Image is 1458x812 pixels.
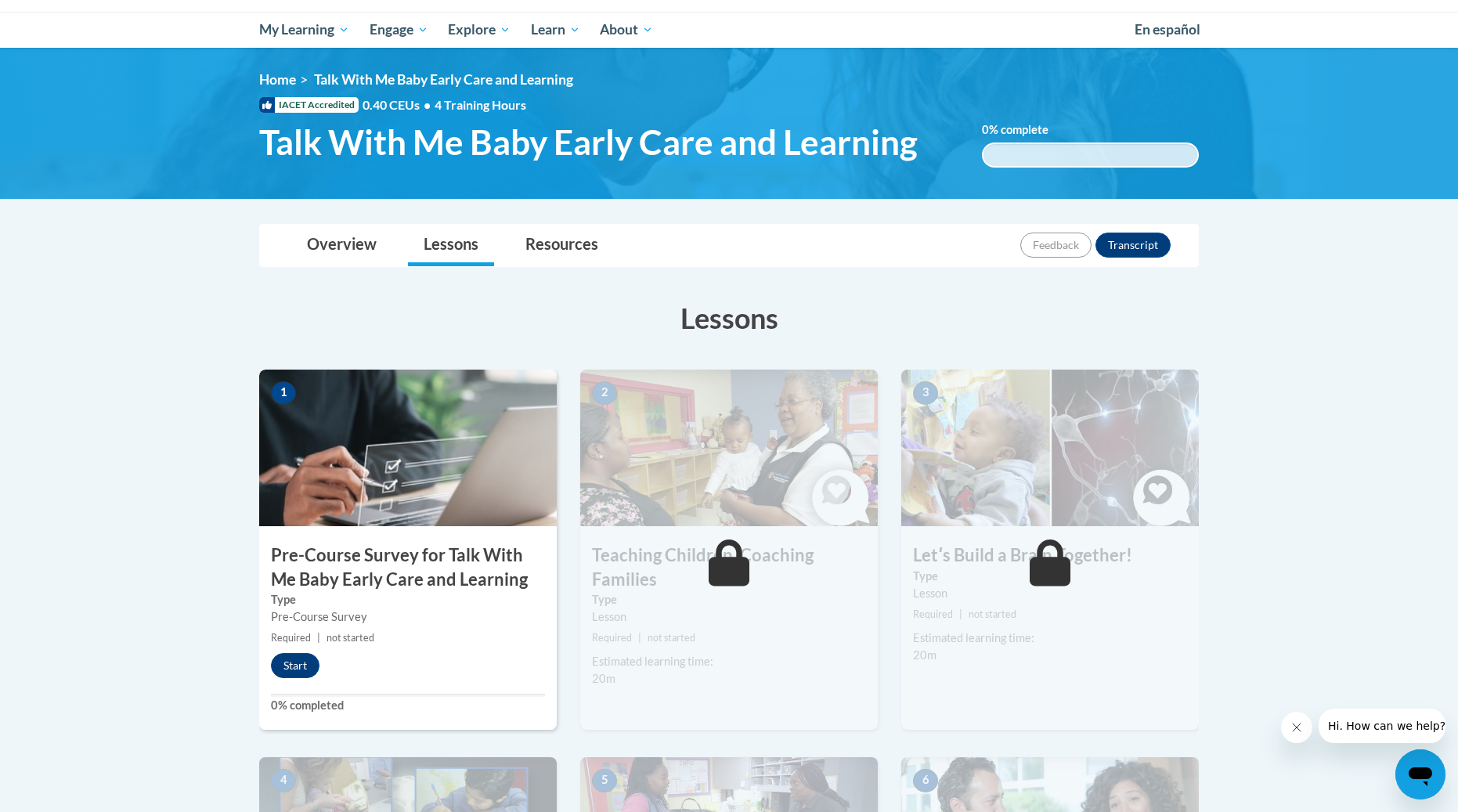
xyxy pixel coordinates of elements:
button: Feedback [1020,233,1092,258]
h3: Lessons [259,298,1199,337]
h3: Letʹs Build a Brain Together! [901,543,1199,568]
a: About [590,12,664,48]
a: Home [259,71,296,88]
a: Resources [510,225,614,266]
button: Transcript [1095,233,1171,258]
img: Course Image [580,370,878,526]
label: % complete [982,121,1072,139]
span: 5 [592,769,617,792]
span: En español [1135,21,1200,38]
a: Learn [521,12,590,48]
span: not started [327,632,374,644]
span: Explore [448,20,511,39]
a: Lessons [408,225,494,266]
label: Type [913,568,1187,585]
span: 20m [592,672,615,685]
img: Course Image [259,370,557,526]
div: Estimated learning time: [913,630,1187,647]
a: Overview [291,225,392,266]
h3: Teaching Children, Coaching Families [580,543,878,592]
div: Lesson [913,585,1187,602]
span: About [600,20,653,39]
span: 3 [913,381,938,405]
a: En español [1124,13,1211,46]
img: Course Image [901,370,1199,526]
iframe: Close message [1281,712,1312,743]
a: Explore [438,12,521,48]
div: Pre-Course Survey [271,608,545,626]
span: not started [969,608,1016,620]
span: 1 [271,381,296,405]
span: Required [592,632,632,644]
div: Lesson [592,608,866,626]
div: Estimated learning time: [592,653,866,670]
span: Required [913,608,953,620]
label: Type [592,591,866,608]
span: 2 [592,381,617,405]
div: Main menu [236,12,1222,48]
span: 4 Training Hours [435,97,526,112]
h3: Pre-Course Survey for Talk With Me Baby Early Care and Learning [259,543,557,592]
span: 0.40 CEUs [363,96,435,114]
span: 6 [913,769,938,792]
button: Start [271,653,319,678]
span: 4 [271,769,296,792]
span: not started [648,632,695,644]
label: 0% completed [271,697,545,714]
span: My Learning [259,20,349,39]
span: Talk With Me Baby Early Care and Learning [314,71,573,88]
span: IACET Accredited [259,97,359,113]
span: | [638,632,641,644]
span: • [424,97,431,112]
span: | [317,632,320,644]
a: My Learning [249,12,359,48]
span: | [959,608,962,620]
span: Learn [531,20,580,39]
span: Required [271,632,311,644]
span: 20m [913,648,937,662]
iframe: Message from company [1319,709,1445,743]
label: Type [271,591,545,608]
iframe: Button to launch messaging window [1395,749,1445,799]
span: Talk With Me Baby Early Care and Learning [259,121,918,163]
span: 0 [982,123,989,136]
a: Engage [359,12,438,48]
span: Engage [370,20,428,39]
